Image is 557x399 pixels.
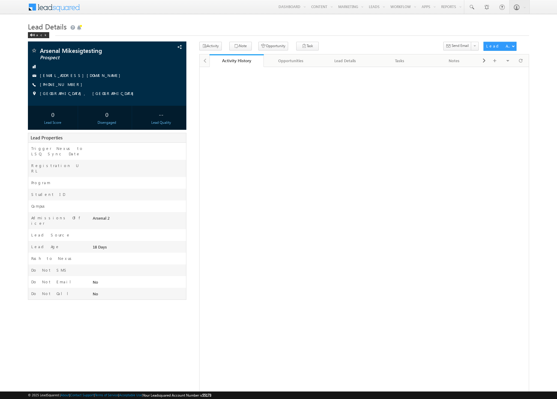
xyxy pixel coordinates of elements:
span: Send Email [452,43,469,48]
button: Send Email [443,42,471,50]
label: Lead Age [31,244,60,249]
div: Back [28,32,49,38]
span: Arsenal 2 [93,215,110,221]
button: Lead Actions [483,42,516,51]
div: 0 [83,109,130,120]
span: Lead Details [28,22,67,31]
div: Tasks [378,57,422,64]
span: © 2025 LeadSquared | | | | | [28,392,211,398]
div: Lead Quality [138,120,185,125]
a: Notes [427,54,481,67]
div: Disengaged [83,120,130,125]
a: Contact Support [70,393,94,397]
a: [EMAIL_ADDRESS][DOMAIN_NAME] [40,73,123,78]
span: Your Leadsquared Account Number is [143,393,211,397]
div: 18 Days [91,244,186,252]
div: Opportunities [269,57,313,64]
label: Registration URL [31,163,85,174]
button: Task [296,42,319,50]
label: Campus [31,203,47,209]
a: [PHONE_NUMBER] [40,82,85,87]
a: Opportunities [264,54,318,67]
div: Notes [432,57,476,64]
label: Lead Source [31,232,71,238]
div: No [91,291,186,299]
div: Lead Score [29,120,76,125]
span: Prospect [40,55,139,61]
label: Do Not SMS [31,267,68,273]
label: Admissions Officer [31,215,85,226]
button: Note [229,42,252,50]
label: Push to Nexus [31,256,74,261]
a: Terms of Service [95,393,118,397]
label: Student ID [31,192,65,197]
div: Lead Actions [486,43,512,49]
a: Lead Details [318,54,373,67]
span: [GEOGRAPHIC_DATA], [GEOGRAPHIC_DATA] [40,91,137,97]
a: About [61,393,69,397]
label: Do Not Call [31,291,73,296]
div: No [91,279,186,288]
span: Lead Properties [31,135,62,141]
label: Do Not Email [31,279,76,285]
label: Trigger Nexus to LSQ Sync Date [31,146,85,157]
div: Lead Details [323,57,367,64]
span: 55173 [202,393,211,397]
a: Tasks [373,54,427,67]
button: Activity [199,42,222,50]
a: Acceptable Use [119,393,142,397]
span: Arsenal Mikesigtesting [40,47,139,53]
button: Opportunity [258,42,288,50]
div: -- [138,109,185,120]
a: Back [28,32,52,37]
div: 0 [29,109,76,120]
label: Program [31,180,50,185]
a: Activity History [209,54,264,67]
div: Activity History [214,58,259,63]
